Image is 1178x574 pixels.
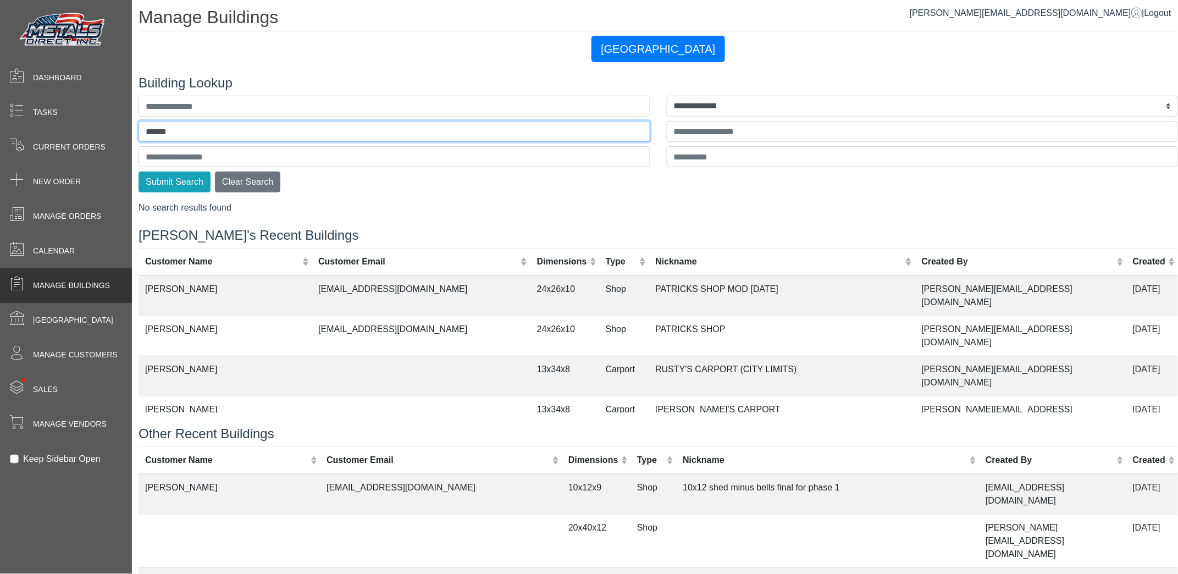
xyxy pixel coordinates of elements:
[33,107,58,118] span: Tasks
[312,316,530,356] td: [EMAIL_ADDRESS][DOMAIN_NAME]
[1126,514,1178,567] td: [DATE]
[683,454,967,467] div: Nickname
[915,316,1126,356] td: [PERSON_NAME][EMAIL_ADDRESS][DOMAIN_NAME]
[1126,316,1178,356] td: [DATE]
[1133,454,1166,467] div: Created
[591,44,725,53] a: [GEOGRAPHIC_DATA]
[320,474,562,515] td: [EMAIL_ADDRESS][DOMAIN_NAME]
[1126,474,1178,515] td: [DATE]
[915,356,1126,396] td: [PERSON_NAME][EMAIL_ADDRESS][DOMAIN_NAME]
[530,356,599,396] td: 13x34x8
[677,474,980,515] td: 10x12 shed minus bells final for phase 1
[327,454,550,467] div: Customer Email
[16,10,110,51] img: Metals Direct Inc Logo
[562,514,631,567] td: 20x40x12
[922,255,1114,268] div: Created By
[312,275,530,316] td: [EMAIL_ADDRESS][DOMAIN_NAME]
[649,356,915,396] td: RUSTY'S CARPORT (CITY LIMITS)
[530,275,599,316] td: 24x26x10
[139,201,1178,214] div: No search results found
[599,316,649,356] td: Shop
[33,384,58,395] span: Sales
[33,72,82,84] span: Dashboard
[568,454,618,467] div: Dimensions
[562,474,631,515] td: 10x12x9
[215,172,280,192] button: Clear Search
[33,418,107,430] span: Manage Vendors
[33,349,118,361] span: Manage Customers
[986,454,1114,467] div: Created By
[139,7,1178,31] h1: Manage Buildings
[1133,255,1166,268] div: Created
[10,362,38,398] span: •
[599,275,649,316] td: Shop
[537,255,587,268] div: Dimensions
[139,228,1178,244] h4: [PERSON_NAME]'s Recent Buildings
[649,316,915,356] td: PATRICKS SHOP
[1126,356,1178,396] td: [DATE]
[145,255,300,268] div: Customer Name
[530,396,599,436] td: 13x34x8
[23,452,101,466] label: Keep Sidebar Open
[637,454,664,467] div: Type
[631,514,676,567] td: Shop
[139,356,312,396] td: [PERSON_NAME]
[979,514,1126,567] td: [PERSON_NAME][EMAIL_ADDRESS][DOMAIN_NAME]
[139,426,1178,442] h4: Other Recent Buildings
[979,474,1126,515] td: [EMAIL_ADDRESS][DOMAIN_NAME]
[139,316,312,356] td: [PERSON_NAME]
[599,396,649,436] td: Carport
[139,474,320,515] td: [PERSON_NAME]
[655,255,903,268] div: Nickname
[318,255,518,268] div: Customer Email
[33,245,75,257] span: Calendar
[33,141,106,153] span: Current Orders
[530,316,599,356] td: 24x26x10
[910,7,1171,20] div: |
[139,75,1178,91] h4: Building Lookup
[1126,396,1178,436] td: [DATE]
[33,280,110,291] span: Manage Buildings
[139,275,312,316] td: [PERSON_NAME]
[591,36,725,62] button: [GEOGRAPHIC_DATA]
[139,172,211,192] button: Submit Search
[145,454,308,467] div: Customer Name
[1144,8,1171,18] span: Logout
[606,255,637,268] div: Type
[33,176,81,187] span: New Order
[33,211,101,222] span: Manage Orders
[915,275,1126,316] td: [PERSON_NAME][EMAIL_ADDRESS][DOMAIN_NAME]
[33,314,113,326] span: [GEOGRAPHIC_DATA]
[915,396,1126,436] td: [PERSON_NAME][EMAIL_ADDRESS][DOMAIN_NAME]
[631,474,676,515] td: Shop
[599,356,649,396] td: Carport
[139,396,312,436] td: [PERSON_NAME]
[649,275,915,316] td: PATRICKS SHOP MOD [DATE]
[910,8,1142,18] a: [PERSON_NAME][EMAIL_ADDRESS][DOMAIN_NAME]
[649,396,915,436] td: [PERSON_NAME]'S CARPORT
[1126,275,1178,316] td: [DATE]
